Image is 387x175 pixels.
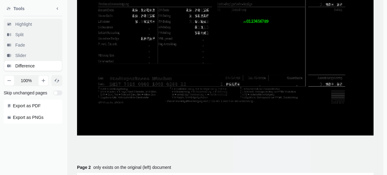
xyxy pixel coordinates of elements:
[12,6,26,12] span: Tools
[13,114,43,120] span: Export as PNGs
[4,40,62,50] button: Fade
[4,30,62,40] button: Split
[4,19,62,29] button: Highlight
[14,21,33,27] span: Highlight
[14,78,39,84] span: 100 %
[4,51,62,60] button: Slider
[93,164,171,170] p: only exists on the original (left) document
[4,61,62,71] button: Difference
[14,32,25,38] span: Split
[14,42,26,48] span: Fade
[53,4,62,13] button: Minimize sidebar
[4,90,51,96] span: Skip unchanged pages
[14,63,36,69] span: Difference
[14,52,28,59] span: Slider
[4,100,62,111] button: Export as PDF
[13,103,41,109] span: Export as PDF
[77,164,91,170] span: Page 2
[4,112,62,123] button: Export as PNGs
